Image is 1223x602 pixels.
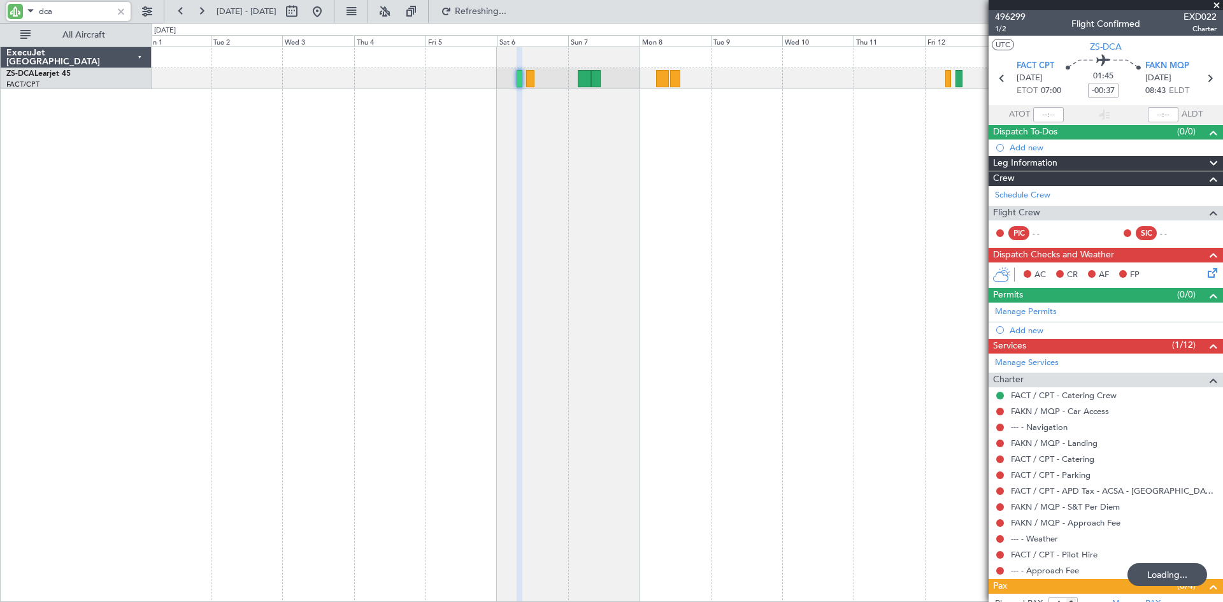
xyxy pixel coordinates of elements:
span: Refreshing... [454,7,508,16]
div: Wed 3 [282,35,354,47]
span: (0/0) [1177,288,1196,301]
span: Permits [993,288,1023,303]
span: (0/0) [1177,125,1196,138]
span: 1/2 [995,24,1026,34]
a: FACT / CPT - Pilot Hire [1011,549,1098,560]
div: Thu 11 [854,35,925,47]
span: Flight Crew [993,206,1040,220]
div: Add new [1010,325,1217,336]
span: EXD022 [1184,10,1217,24]
span: Services [993,339,1026,354]
span: Pax [993,579,1007,594]
span: Dispatch To-Dos [993,125,1057,140]
span: Charter [993,373,1024,387]
span: [DATE] [1145,72,1171,85]
div: Wed 10 [782,35,854,47]
input: A/C (Reg. or Type) [39,2,112,21]
div: Loading... [1127,563,1207,586]
div: - - [1160,227,1189,239]
span: AF [1099,269,1109,282]
span: [DATE] - [DATE] [217,6,276,17]
div: PIC [1008,226,1029,240]
div: [DATE] [154,25,176,36]
div: Thu 4 [354,35,426,47]
span: Crew [993,171,1015,186]
span: ELDT [1169,85,1189,97]
a: FACT / CPT - Parking [1011,469,1091,480]
span: ALDT [1182,108,1203,121]
div: - - [1033,227,1061,239]
button: All Aircraft [14,25,138,45]
a: FAKN / MQP - S&T Per Diem [1011,501,1120,512]
div: Flight Confirmed [1071,17,1140,31]
a: FAKN / MQP - Landing [1011,438,1098,448]
button: UTC [992,39,1014,50]
a: ZS-DCALearjet 45 [6,70,71,78]
span: FP [1130,269,1140,282]
span: 496299 [995,10,1026,24]
div: Mon 8 [640,35,711,47]
div: Sat 6 [497,35,568,47]
div: Add new [1010,142,1217,153]
span: CR [1067,269,1078,282]
a: Manage Services [995,357,1059,369]
span: ZS-DCA [1090,40,1122,54]
input: --:-- [1033,107,1064,122]
button: Refreshing... [435,1,511,22]
span: Leg Information [993,156,1057,171]
span: 08:43 [1145,85,1166,97]
span: [DATE] [1017,72,1043,85]
a: --- - Weather [1011,533,1058,544]
span: ATOT [1009,108,1030,121]
a: FACT / CPT - Catering [1011,454,1094,464]
a: --- - Navigation [1011,422,1068,433]
span: FACT CPT [1017,60,1054,73]
span: 01:45 [1093,70,1113,83]
a: FAKN / MQP - Car Access [1011,406,1109,417]
div: SIC [1136,226,1157,240]
a: --- - Approach Fee [1011,565,1079,576]
a: Schedule Crew [995,189,1050,202]
div: Fri 12 [925,35,996,47]
span: All Aircraft [33,31,134,39]
span: AC [1034,269,1046,282]
div: Tue 9 [711,35,782,47]
div: Fri 5 [426,35,497,47]
span: Dispatch Checks and Weather [993,248,1114,262]
div: Mon 1 [139,35,211,47]
a: FAKN / MQP - Approach Fee [1011,517,1120,528]
a: Manage Permits [995,306,1057,319]
a: FACT/CPT [6,80,39,89]
div: Sun 7 [568,35,640,47]
span: (1/12) [1172,338,1196,352]
a: FACT / CPT - APD Tax - ACSA - [GEOGRAPHIC_DATA] International FACT / CPT [1011,485,1217,496]
span: Charter [1184,24,1217,34]
div: Tue 2 [211,35,282,47]
a: FACT / CPT - Catering Crew [1011,390,1117,401]
span: FAKN MQP [1145,60,1189,73]
span: ETOT [1017,85,1038,97]
span: ZS-DCA [6,70,34,78]
span: 07:00 [1041,85,1061,97]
